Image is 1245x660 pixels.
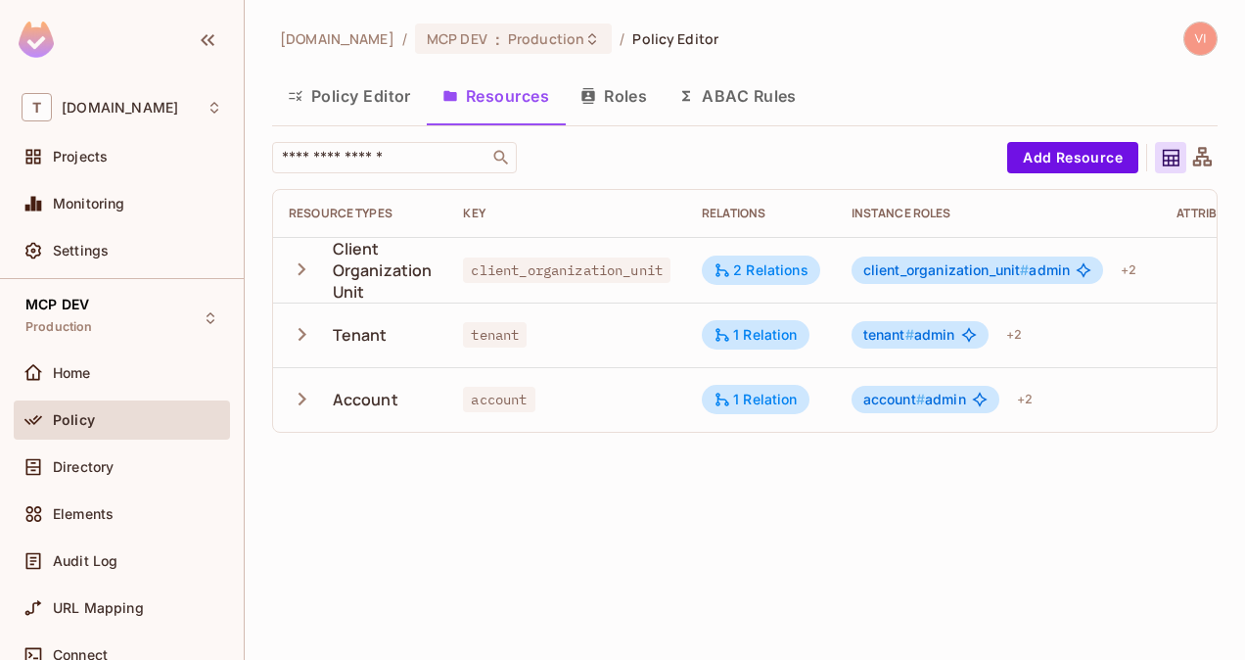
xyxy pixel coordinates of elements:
[714,326,798,344] div: 1 Relation
[620,29,624,48] li: /
[863,327,955,343] span: admin
[494,31,501,47] span: :
[289,206,432,221] div: Resource Types
[53,196,125,212] span: Monitoring
[1007,142,1138,173] button: Add Resource
[1184,23,1217,55] img: vijay.chirivolu1@t-mobile.com
[714,261,808,279] div: 2 Relations
[427,71,565,120] button: Resources
[998,319,1030,351] div: + 2
[53,553,117,569] span: Audit Log
[1020,261,1029,278] span: #
[463,206,670,221] div: Key
[25,297,89,312] span: MCP DEV
[463,387,534,412] span: account
[1113,255,1144,286] div: + 2
[863,392,966,407] span: admin
[702,206,820,221] div: Relations
[19,22,54,58] img: SReyMgAAAABJRU5ErkJggg==
[863,262,1071,278] span: admin
[714,391,798,408] div: 1 Relation
[632,29,718,48] span: Policy Editor
[53,600,144,616] span: URL Mapping
[53,412,95,428] span: Policy
[333,238,433,303] div: Client Organization Unit
[53,243,109,259] span: Settings
[280,29,394,48] span: the active workspace
[863,326,914,343] span: tenant
[272,71,427,120] button: Policy Editor
[663,71,812,120] button: ABAC Rules
[427,29,487,48] span: MCP DEV
[53,149,108,165] span: Projects
[53,459,114,475] span: Directory
[62,100,178,116] span: Workspace: t-mobile.com
[1009,384,1040,415] div: + 2
[22,93,52,121] span: T
[463,322,527,348] span: tenant
[402,29,407,48] li: /
[852,206,1145,221] div: Instance roles
[53,365,91,381] span: Home
[565,71,663,120] button: Roles
[463,258,670,283] span: client_organization_unit
[863,261,1030,278] span: client_organization_unit
[25,319,93,335] span: Production
[508,29,584,48] span: Production
[53,506,114,522] span: Elements
[916,391,925,407] span: #
[333,389,398,410] div: Account
[905,326,914,343] span: #
[863,391,925,407] span: account
[333,324,388,346] div: Tenant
